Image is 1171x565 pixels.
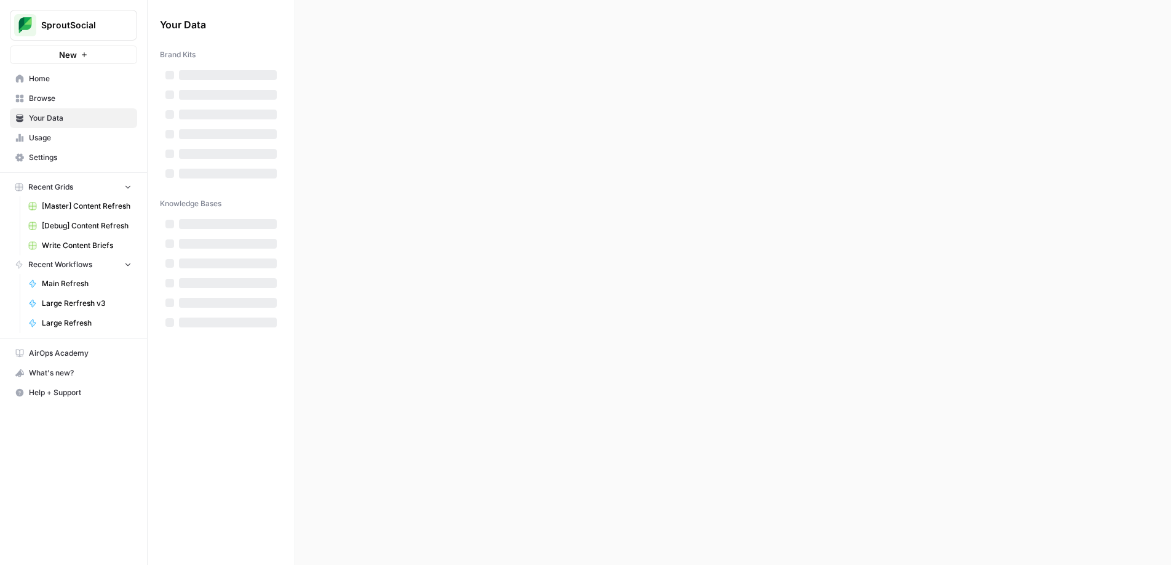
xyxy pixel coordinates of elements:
span: [Debug] Content Refresh [42,220,132,231]
span: New [59,49,77,61]
a: Usage [10,128,137,148]
a: Large Rerfresh v3 [23,294,137,313]
span: Large Refresh [42,318,132,329]
span: Recent Workflows [28,259,92,270]
button: Recent Grids [10,178,137,196]
a: Main Refresh [23,274,137,294]
a: Your Data [10,108,137,128]
a: Large Refresh [23,313,137,333]
button: Recent Workflows [10,255,137,274]
span: [Master] Content Refresh [42,201,132,212]
span: Large Rerfresh v3 [42,298,132,309]
span: Main Refresh [42,278,132,289]
span: SproutSocial [41,19,116,31]
img: SproutSocial Logo [14,14,36,36]
span: Your Data [29,113,132,124]
a: [Master] Content Refresh [23,196,137,216]
span: Knowledge Bases [160,198,221,209]
span: Browse [29,93,132,104]
span: Brand Kits [160,49,196,60]
a: [Debug] Content Refresh [23,216,137,236]
span: Write Content Briefs [42,240,132,251]
a: Browse [10,89,137,108]
div: What's new? [10,364,137,382]
span: Recent Grids [28,182,73,193]
span: Help + Support [29,387,132,398]
a: Settings [10,148,137,167]
span: Settings [29,152,132,163]
span: Your Data [160,17,268,32]
span: AirOps Academy [29,348,132,359]
a: Write Content Briefs [23,236,137,255]
button: What's new? [10,363,137,383]
button: Help + Support [10,383,137,403]
span: Home [29,73,132,84]
span: Usage [29,132,132,143]
button: Workspace: SproutSocial [10,10,137,41]
button: New [10,46,137,64]
a: AirOps Academy [10,343,137,363]
a: Home [10,69,137,89]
